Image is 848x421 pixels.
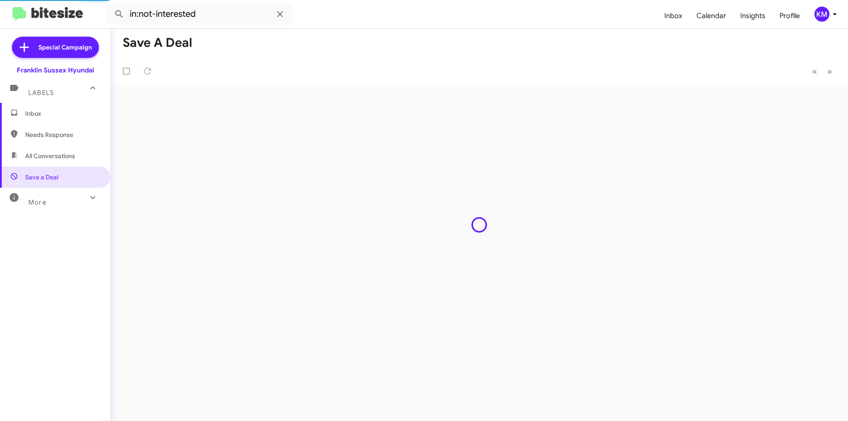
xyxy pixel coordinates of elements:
[733,3,772,29] a: Insights
[822,62,837,80] button: Next
[28,89,54,97] span: Labels
[25,152,75,160] span: All Conversations
[28,198,46,206] span: More
[807,7,838,22] button: KM
[17,66,94,75] div: Franklin Sussex Hyundai
[12,37,99,58] a: Special Campaign
[25,130,100,139] span: Needs Response
[38,43,92,52] span: Special Campaign
[812,66,817,77] span: «
[814,7,829,22] div: KM
[827,66,832,77] span: »
[772,3,807,29] a: Profile
[807,62,822,80] button: Previous
[107,4,292,25] input: Search
[25,109,100,118] span: Inbox
[25,173,58,182] span: Save a Deal
[123,36,192,50] h1: Save a Deal
[689,3,733,29] a: Calendar
[657,3,689,29] a: Inbox
[807,62,837,80] nav: Page navigation example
